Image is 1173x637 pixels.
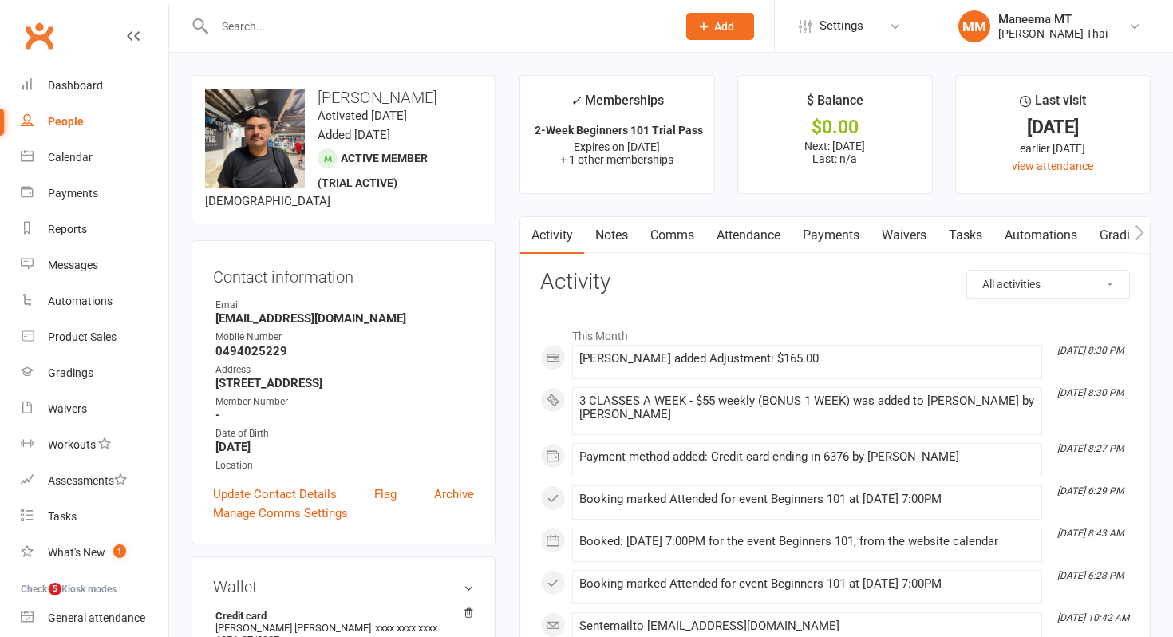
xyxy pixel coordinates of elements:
i: [DATE] 8:43 AM [1057,528,1124,539]
div: Date of Birth [215,426,474,441]
a: What's New1 [21,535,168,571]
div: Assessments [48,474,127,487]
strong: Credit card [215,610,466,622]
a: Assessments [21,463,168,499]
time: Added [DATE] [318,128,390,142]
a: Waivers [871,217,938,254]
div: [DATE] [970,119,1135,136]
div: People [48,115,84,128]
a: Manage Comms Settings [213,504,348,523]
a: Clubworx [19,16,59,56]
a: Workouts [21,427,168,463]
i: [DATE] 6:28 PM [1057,570,1124,581]
a: Update Contact Details [213,485,337,504]
a: Flag [374,485,397,504]
a: view attendance [1012,160,1093,172]
a: Dashboard [21,68,168,104]
div: Mobile Number [215,330,474,345]
strong: [STREET_ADDRESS] [215,376,474,390]
a: Payments [792,217,871,254]
div: Address [215,362,474,378]
span: Settings [820,8,863,44]
div: Maneema MT [998,12,1108,26]
img: image1757319663.png [205,89,305,188]
a: Activity [520,217,584,254]
div: Booking marked Attended for event Beginners 101 at [DATE] 7:00PM [579,493,1035,506]
i: [DATE] 8:27 PM [1057,443,1124,454]
a: Gradings [21,355,168,391]
a: General attendance kiosk mode [21,600,168,636]
div: Payments [48,187,98,200]
a: Waivers [21,391,168,427]
div: Automations [48,295,113,307]
div: $ Balance [807,90,863,119]
strong: 0494025229 [215,344,474,358]
div: Messages [48,259,98,271]
li: This Month [540,319,1130,345]
div: [PERSON_NAME] Thai [998,26,1108,41]
div: $0.00 [752,119,918,136]
p: Next: [DATE] Last: n/a [752,140,918,165]
div: What's New [48,546,105,559]
h3: Activity [540,270,1130,295]
div: earlier [DATE] [970,140,1135,157]
h3: Contact information [213,262,474,286]
strong: [EMAIL_ADDRESS][DOMAIN_NAME] [215,311,474,326]
div: Location [215,458,474,473]
span: Expires on [DATE] [574,140,660,153]
div: Booked: [DATE] 7:00PM for the event Beginners 101, from the website calendar [579,535,1035,548]
div: Memberships [571,90,664,120]
div: MM [958,10,990,42]
i: [DATE] 10:42 AM [1057,612,1129,623]
strong: - [215,408,474,422]
a: Calendar [21,140,168,176]
div: [PERSON_NAME] added Adjustment: $165.00 [579,352,1035,366]
a: Comms [639,217,705,254]
div: Waivers [48,402,87,415]
a: Tasks [21,499,168,535]
span: 1 [113,544,126,558]
span: [DEMOGRAPHIC_DATA] [205,194,330,208]
div: Tasks [48,510,77,523]
i: [DATE] 8:30 PM [1057,387,1124,398]
div: Dashboard [48,79,103,92]
div: General attendance [48,611,145,624]
a: Messages [21,247,168,283]
button: Add [686,13,754,40]
time: Activated [DATE] [318,109,407,123]
div: Calendar [48,151,93,164]
input: Search... [210,15,665,38]
span: Add [714,20,734,33]
i: [DATE] 6:29 PM [1057,485,1124,497]
div: Reports [48,223,87,235]
h3: [PERSON_NAME] [205,89,482,106]
h3: Wallet [213,578,474,595]
a: Reports [21,212,168,247]
div: Last visit [1020,90,1086,119]
div: Gradings [48,366,93,379]
div: Member Number [215,394,474,409]
strong: [DATE] [215,440,474,454]
a: Automations [993,217,1088,254]
div: 3 CLASSES A WEEK - $55 weekly (BONUS 1 WEEK) was added to [PERSON_NAME] by [PERSON_NAME] [579,394,1035,421]
a: Payments [21,176,168,212]
i: ✓ [571,93,581,109]
a: Automations [21,283,168,319]
div: Workouts [48,438,96,451]
a: Product Sales [21,319,168,355]
a: People [21,104,168,140]
a: Tasks [938,217,993,254]
a: Archive [434,485,474,504]
a: Notes [584,217,639,254]
span: 5 [49,583,61,595]
div: Product Sales [48,330,117,343]
a: Attendance [705,217,792,254]
span: Sent email to [EMAIL_ADDRESS][DOMAIN_NAME] [579,619,839,633]
span: Active member (trial active) [318,152,428,189]
i: [DATE] 8:30 PM [1057,345,1124,356]
div: Booking marked Attended for event Beginners 101 at [DATE] 7:00PM [579,577,1035,591]
div: Email [215,298,474,313]
span: + 1 other memberships [560,153,673,166]
div: Payment method added: Credit card ending in 6376 by [PERSON_NAME] [579,450,1035,464]
strong: 2-Week Beginners 101 Trial Pass [535,124,703,136]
